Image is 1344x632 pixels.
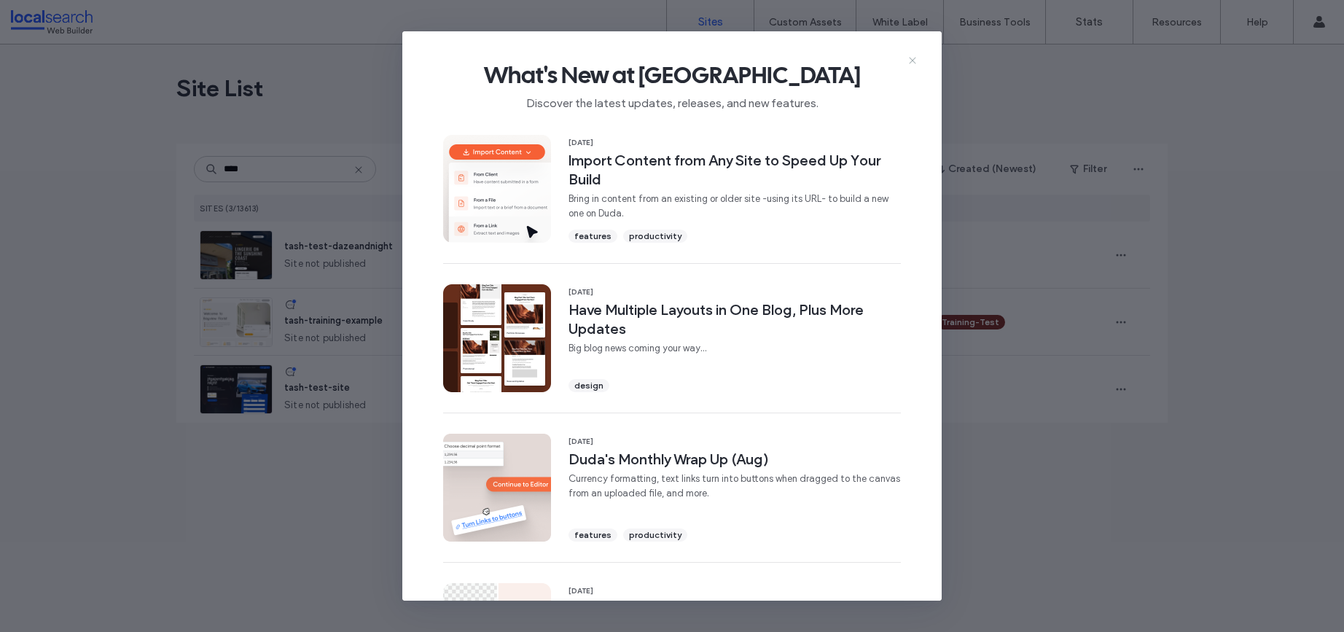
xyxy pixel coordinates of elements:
span: Import Content from Any Site to Speed Up Your Build [569,151,901,189]
span: Have Multiple Layouts in One Blog, Plus More Updates [569,300,901,338]
span: [DATE] [569,287,901,297]
span: productivity [629,528,681,542]
span: Big blog news coming your way... [569,341,901,356]
span: features [574,230,612,243]
span: Duda's Monthly Wrap Up (Aug) [569,450,901,469]
span: Bring in content from an existing or older site -using its URL- to build a new one on Duda. [569,192,901,221]
img: tab_keywords_by_traffic_grey.svg [145,85,157,96]
span: [DATE] [569,138,901,148]
span: [DATE] [569,586,901,596]
span: Discover the latest updates, releases, and new features. [426,90,918,112]
span: design [574,379,603,392]
span: What's New at [GEOGRAPHIC_DATA] [426,61,918,90]
img: website_grey.svg [23,38,35,50]
span: features [574,528,612,542]
span: Currency formatting, text links turn into buttons when dragged to the canvas from an uploaded fil... [569,472,901,501]
img: tab_domain_overview_orange.svg [39,85,51,96]
div: Keywords by Traffic [161,86,246,95]
div: Domain: [DOMAIN_NAME] [38,38,160,50]
span: Help [34,10,63,23]
span: [DATE] [569,437,901,447]
div: v 4.0.25 [41,23,71,35]
img: logo_orange.svg [23,23,35,35]
span: productivity [629,230,681,243]
div: Domain Overview [55,86,130,95]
